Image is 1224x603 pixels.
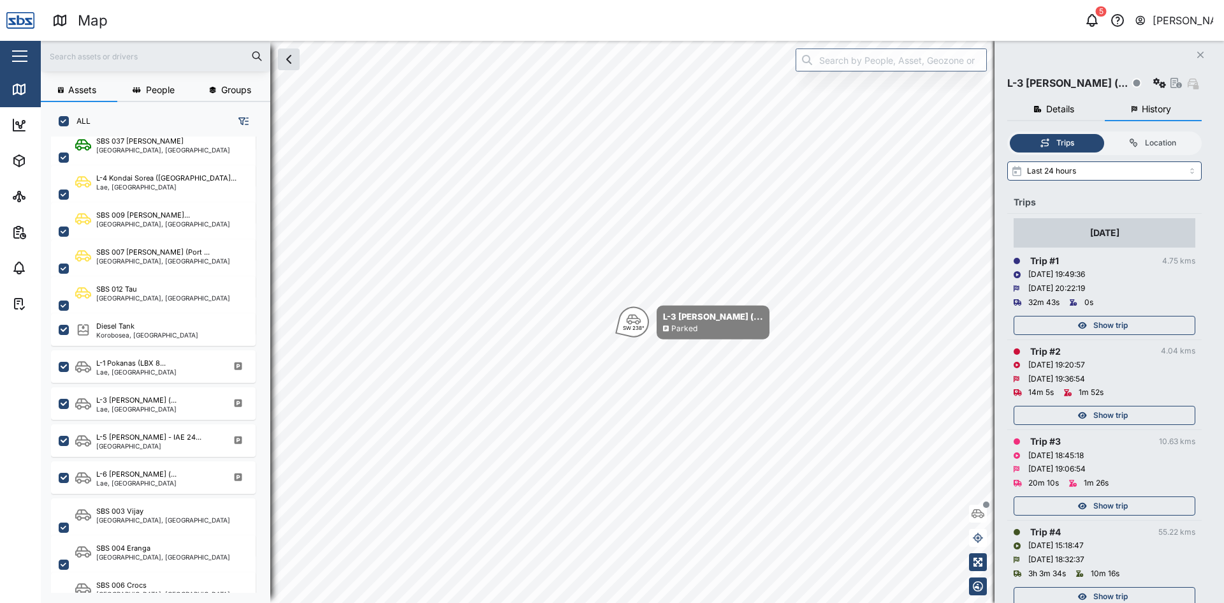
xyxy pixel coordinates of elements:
[1028,359,1085,371] div: [DATE] 19:20:57
[1028,297,1060,309] div: 32m 43s
[96,210,190,221] div: SBS 009 [PERSON_NAME]...
[1161,345,1195,357] div: 4.04 kms
[96,184,237,190] div: Lae, [GEOGRAPHIC_DATA]
[1158,526,1195,539] div: 55.22 kms
[33,82,62,96] div: Map
[33,297,68,311] div: Tasks
[1014,316,1195,335] button: Show trip
[96,554,230,560] div: [GEOGRAPHIC_DATA], [GEOGRAPHIC_DATA]
[1014,195,1195,209] div: Trips
[1014,496,1195,516] button: Show trip
[1084,297,1093,309] div: 0s
[51,137,270,593] div: grid
[1093,406,1128,424] span: Show trip
[1046,105,1074,114] span: Details
[1093,497,1128,515] span: Show trip
[96,321,135,332] div: Diesel Tank
[1030,435,1061,449] div: Trip # 3
[96,332,198,338] div: Korobosea, [GEOGRAPHIC_DATA]
[96,480,177,486] div: Lae, [GEOGRAPHIC_DATA]
[1162,255,1195,267] div: 4.75 kms
[96,369,177,375] div: Lae, [GEOGRAPHIC_DATA]
[33,118,91,132] div: Dashboard
[1028,283,1085,295] div: [DATE] 20:22:19
[96,580,147,591] div: SBS 006 Crocs
[671,323,697,335] div: Parked
[1014,406,1195,425] button: Show trip
[1030,254,1059,268] div: Trip # 1
[1030,525,1061,539] div: Trip # 4
[96,136,184,147] div: SBS 037 [PERSON_NAME]
[96,284,137,295] div: SBS 012 Tau
[1007,75,1128,91] div: L-3 [PERSON_NAME] (...
[1028,373,1085,385] div: [DATE] 19:36:54
[96,258,230,264] div: [GEOGRAPHIC_DATA], [GEOGRAPHIC_DATA]
[1134,11,1214,29] button: [PERSON_NAME]
[96,395,177,406] div: L-3 [PERSON_NAME] (...
[1145,137,1176,149] div: Location
[78,10,108,32] div: Map
[96,543,150,554] div: SBS 004 Eranga
[1084,477,1109,489] div: 1m 26s
[1028,477,1059,489] div: 20m 10s
[1091,568,1119,580] div: 10m 16s
[623,325,645,331] div: SW 238°
[796,48,987,71] input: Search by People, Asset, Geozone or Place
[1153,13,1214,29] div: [PERSON_NAME]
[1028,568,1066,580] div: 3h 3m 34s
[1028,540,1084,552] div: [DATE] 15:18:47
[96,173,237,184] div: L-4 Kondai Sorea ([GEOGRAPHIC_DATA]...
[33,261,73,275] div: Alarms
[68,86,96,94] span: Assets
[41,41,1224,603] canvas: Map
[618,306,769,339] div: Map marker
[96,469,177,480] div: L-6 [PERSON_NAME] (...
[663,310,763,323] div: L-3 [PERSON_NAME] (...
[221,86,251,94] span: Groups
[1142,105,1171,114] span: History
[96,147,230,153] div: [GEOGRAPHIC_DATA], [GEOGRAPHIC_DATA]
[96,443,201,449] div: [GEOGRAPHIC_DATA]
[96,517,230,523] div: [GEOGRAPHIC_DATA], [GEOGRAPHIC_DATA]
[1090,226,1119,240] div: [DATE]
[1096,6,1107,17] div: 5
[69,116,91,126] label: ALL
[96,406,177,412] div: Lae, [GEOGRAPHIC_DATA]
[1007,161,1202,181] input: Select range
[1030,345,1061,359] div: Trip # 2
[33,190,64,204] div: Sites
[96,358,166,369] div: L-1 Pokanas (LBX 8...
[48,47,263,66] input: Search assets or drivers
[33,154,73,168] div: Assets
[1028,554,1084,566] div: [DATE] 18:32:37
[96,247,210,258] div: SBS 007 [PERSON_NAME] (Port ...
[96,432,201,443] div: L-5 [PERSON_NAME] - IAE 24...
[1028,387,1054,399] div: 14m 5s
[1093,316,1128,334] span: Show trip
[96,295,230,301] div: [GEOGRAPHIC_DATA], [GEOGRAPHIC_DATA]
[1028,450,1084,462] div: [DATE] 18:45:18
[1056,137,1074,149] div: Trips
[6,6,34,34] img: Main Logo
[1028,269,1085,281] div: [DATE] 19:49:36
[1159,436,1195,448] div: 10.63 kms
[146,86,175,94] span: People
[33,225,76,239] div: Reports
[96,591,230,597] div: [GEOGRAPHIC_DATA], [GEOGRAPHIC_DATA]
[96,221,230,227] div: [GEOGRAPHIC_DATA], [GEOGRAPHIC_DATA]
[1028,463,1086,475] div: [DATE] 19:06:54
[1079,387,1104,399] div: 1m 52s
[96,506,143,517] div: SBS 003 Vijay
